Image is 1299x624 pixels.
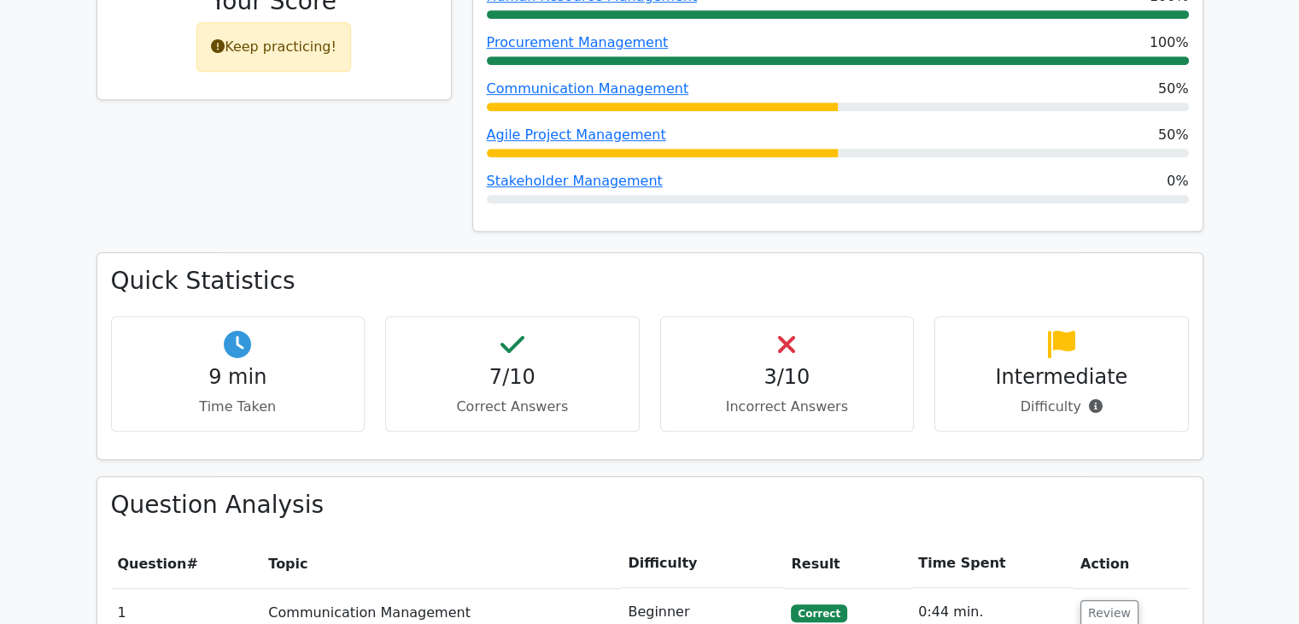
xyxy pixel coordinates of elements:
[1158,125,1189,145] span: 50%
[675,397,900,417] p: Incorrect Answers
[791,604,846,621] span: Correct
[675,365,900,390] h4: 3/10
[487,173,663,189] a: Stakeholder Management
[400,365,625,390] h4: 7/10
[1158,79,1189,99] span: 50%
[126,397,351,417] p: Time Taken
[949,397,1174,417] p: Difficulty
[111,267,1189,296] h3: Quick Statistics
[949,365,1174,390] h4: Intermediate
[487,127,666,143] a: Agile Project Management
[118,556,187,572] span: Question
[487,80,689,97] a: Communication Management
[1074,539,1189,588] th: Action
[784,539,911,588] th: Result
[126,365,351,390] h4: 9 min
[111,491,1189,520] h3: Question Analysis
[487,34,669,50] a: Procurement Management
[621,539,784,588] th: Difficulty
[261,539,621,588] th: Topic
[111,539,262,588] th: #
[1150,32,1189,53] span: 100%
[196,22,351,72] div: Keep practicing!
[911,539,1074,588] th: Time Spent
[1167,171,1188,191] span: 0%
[400,397,625,417] p: Correct Answers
